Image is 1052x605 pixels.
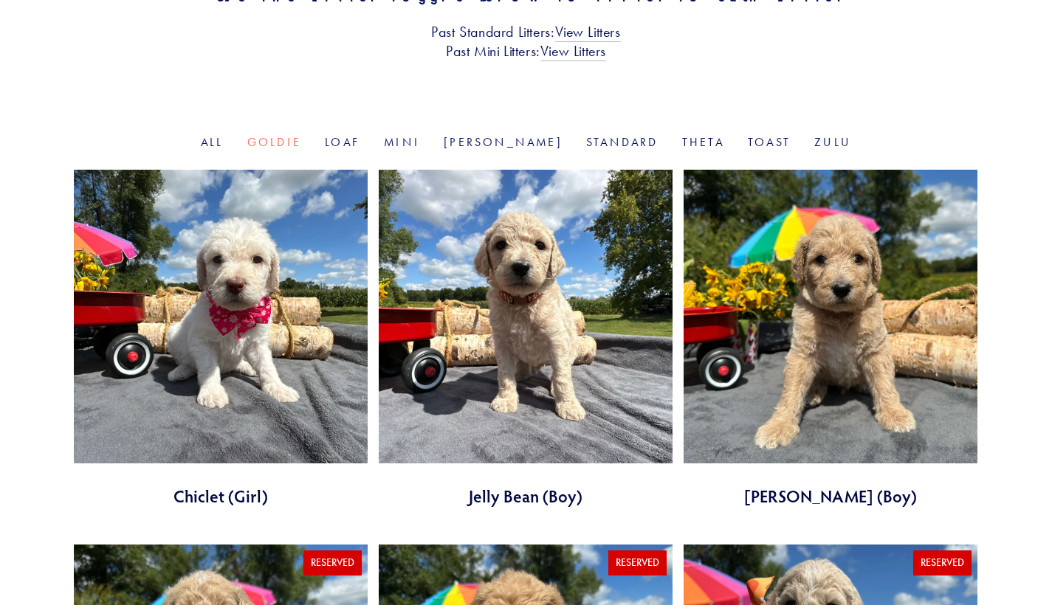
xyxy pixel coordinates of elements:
[74,22,978,60] h3: Past Standard Litters: Past Mini Litters:
[586,135,659,149] a: Standard
[201,135,224,149] a: All
[384,135,420,149] a: Mini
[748,135,791,149] a: Toast
[247,135,301,149] a: Goldie
[682,135,724,149] a: Theta
[555,23,621,42] a: View Litters
[814,135,851,149] a: Zulu
[325,135,360,149] a: Loaf
[444,135,563,149] a: [PERSON_NAME]
[540,42,606,61] a: View Litters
